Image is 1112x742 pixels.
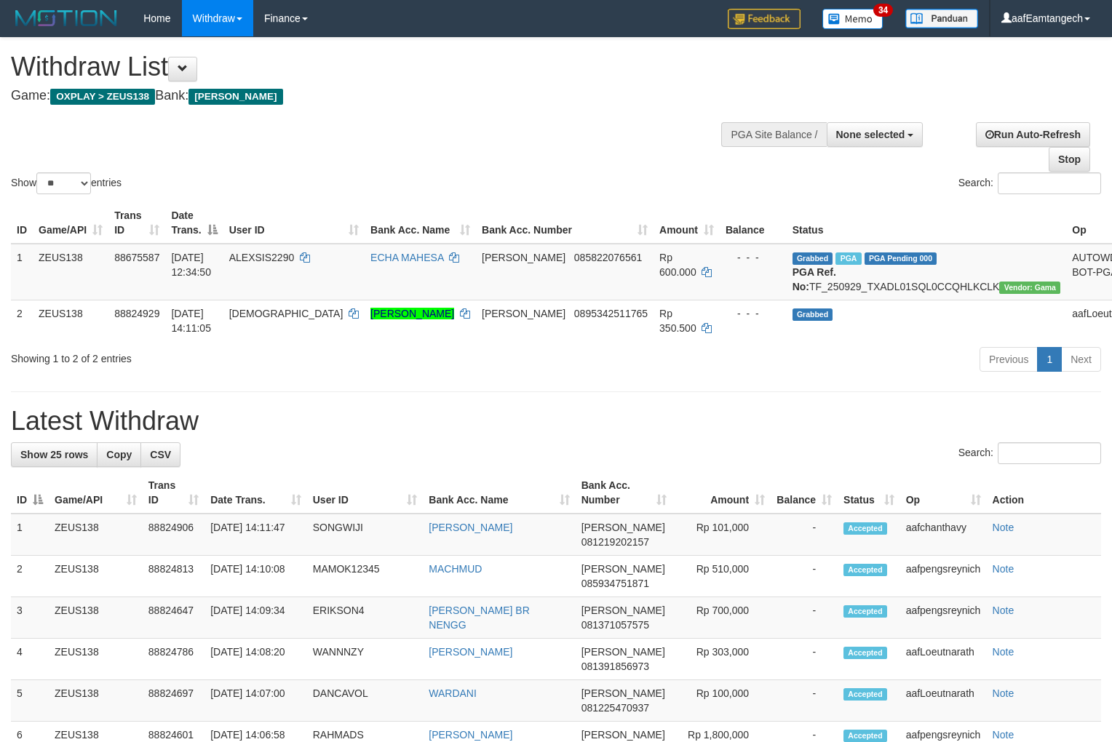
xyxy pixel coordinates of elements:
input: Search: [998,172,1101,194]
td: - [771,680,838,722]
td: Rp 510,000 [672,556,771,597]
a: WARDANI [429,687,477,699]
a: Note [993,687,1014,699]
span: [PERSON_NAME] [188,89,282,105]
td: ERIKSON4 [307,597,424,639]
td: 88824786 [143,639,204,680]
span: [PERSON_NAME] [581,729,665,741]
td: ZEUS138 [49,639,143,680]
td: MAMOK12345 [307,556,424,597]
span: CSV [150,449,171,460]
div: PGA Site Balance / [721,122,826,147]
td: [DATE] 14:11:47 [204,514,307,556]
span: [PERSON_NAME] [482,252,565,263]
td: 88824647 [143,597,204,639]
h1: Withdraw List [11,52,727,81]
td: ZEUS138 [49,597,143,639]
span: [DATE] 14:11:05 [171,308,211,334]
span: [PERSON_NAME] [581,687,665,699]
td: ZEUS138 [33,244,108,300]
input: Search: [998,442,1101,464]
span: ALEXSIS2290 [229,252,295,263]
td: 88824697 [143,680,204,722]
th: Bank Acc. Name: activate to sort column ascending [423,472,575,514]
b: PGA Ref. No: [793,266,836,292]
th: Amount: activate to sort column ascending [654,202,720,244]
td: Rp 303,000 [672,639,771,680]
span: Copy 081219202157 to clipboard [581,536,649,548]
span: Copy 085822076561 to clipboard [574,252,642,263]
td: [DATE] 14:10:08 [204,556,307,597]
td: aafchanthavy [900,514,987,556]
span: Show 25 rows [20,449,88,460]
td: SONGWIJI [307,514,424,556]
a: Copy [97,442,141,467]
th: Op: activate to sort column ascending [900,472,987,514]
a: 1 [1037,347,1062,372]
td: WANNNZY [307,639,424,680]
th: Trans ID: activate to sort column ascending [108,202,165,244]
td: [DATE] 14:09:34 [204,597,307,639]
label: Show entries [11,172,122,194]
td: 5 [11,680,49,722]
th: Trans ID: activate to sort column ascending [143,472,204,514]
td: Rp 101,000 [672,514,771,556]
img: MOTION_logo.png [11,7,122,29]
span: Accepted [843,564,887,576]
span: Copy 081371057575 to clipboard [581,619,649,631]
div: - - - [726,306,781,321]
a: CSV [140,442,180,467]
td: aafLoeutnarath [900,680,987,722]
td: aafpengsreynich [900,597,987,639]
img: panduan.png [905,9,978,28]
th: Amount: activate to sort column ascending [672,472,771,514]
a: Next [1061,347,1101,372]
span: Vendor URL: https://trx31.1velocity.biz [999,282,1060,294]
a: MACHMUD [429,563,482,575]
th: Status: activate to sort column ascending [838,472,900,514]
th: User ID: activate to sort column ascending [223,202,365,244]
div: - - - [726,250,781,265]
td: 2 [11,300,33,341]
td: 3 [11,597,49,639]
th: Bank Acc. Name: activate to sort column ascending [365,202,476,244]
button: None selected [827,122,924,147]
a: Note [993,522,1014,533]
span: [DATE] 12:34:50 [171,252,211,278]
span: Accepted [843,688,887,701]
span: Accepted [843,605,887,618]
td: 2 [11,556,49,597]
span: Accepted [843,647,887,659]
span: 34 [873,4,893,17]
span: Copy 081391856973 to clipboard [581,661,649,672]
td: aafLoeutnarath [900,639,987,680]
a: [PERSON_NAME] [429,522,512,533]
a: Show 25 rows [11,442,98,467]
td: - [771,597,838,639]
td: 88824906 [143,514,204,556]
span: Accepted [843,522,887,535]
label: Search: [958,172,1101,194]
td: TF_250929_TXADL01SQL0CCQHLKCLK [787,244,1067,300]
th: Game/API: activate to sort column ascending [49,472,143,514]
td: ZEUS138 [49,680,143,722]
h1: Latest Withdraw [11,407,1101,436]
div: Showing 1 to 2 of 2 entries [11,346,453,366]
th: Balance: activate to sort column ascending [771,472,838,514]
span: Copy 085934751871 to clipboard [581,578,649,589]
td: - [771,514,838,556]
h4: Game: Bank: [11,89,727,103]
th: Bank Acc. Number: activate to sort column ascending [476,202,654,244]
span: [PERSON_NAME] [581,522,665,533]
span: Copy 0895342511765 to clipboard [574,308,648,319]
th: Action [987,472,1101,514]
a: [PERSON_NAME] [429,729,512,741]
a: Note [993,563,1014,575]
td: DANCAVOL [307,680,424,722]
td: 1 [11,244,33,300]
span: Copy [106,449,132,460]
td: - [771,639,838,680]
span: Accepted [843,730,887,742]
span: [DEMOGRAPHIC_DATA] [229,308,343,319]
span: Grabbed [793,308,833,321]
